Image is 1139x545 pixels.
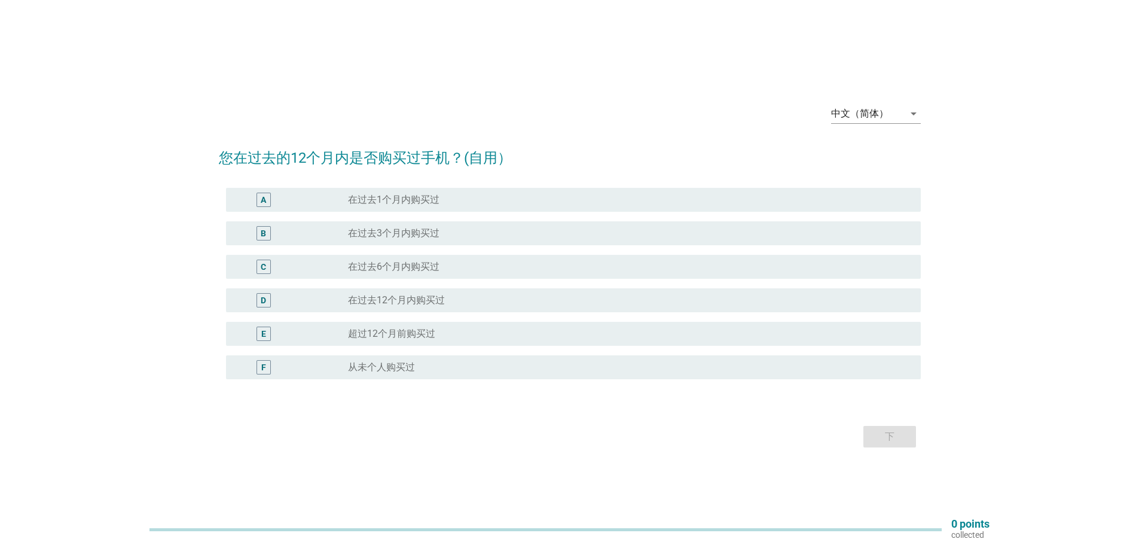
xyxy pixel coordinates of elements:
[261,227,266,239] div: B
[348,261,439,273] label: 在过去6个月内购买过
[906,106,921,121] i: arrow_drop_down
[348,328,435,340] label: 超过12个月前购买过
[348,227,439,239] label: 在过去3个月内购买过
[348,361,415,373] label: 从未个人购买过
[951,519,990,529] p: 0 points
[831,108,888,119] div: 中文（简体）
[261,361,266,373] div: F
[348,294,445,306] label: 在过去12个月内购买过
[261,294,266,306] div: D
[219,135,921,169] h2: 您在过去的12个月内是否购买过手机？(自用）
[261,260,266,273] div: C
[348,194,439,206] label: 在过去1个月内购买过
[261,327,266,340] div: E
[261,193,266,206] div: A
[951,529,990,540] p: collected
